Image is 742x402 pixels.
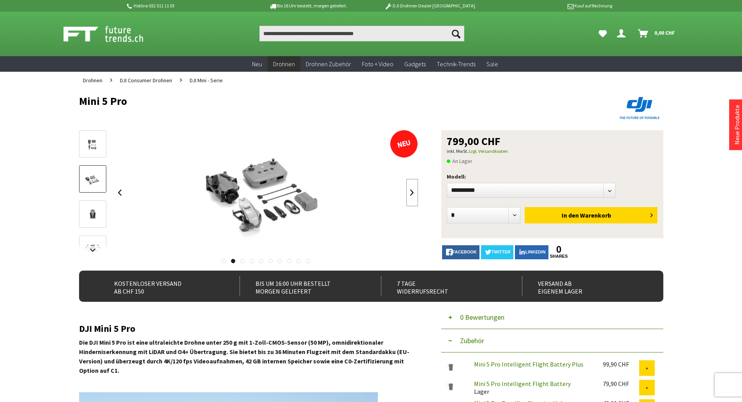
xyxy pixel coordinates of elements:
a: zzgl. Versandkosten [468,148,508,154]
span: Neu [252,60,262,68]
a: Neu [247,56,268,72]
a: Sale [481,56,504,72]
a: Mini 5 Pro Intelligent Flight Battery [474,380,571,388]
span: Sale [486,60,498,68]
span: Drohnen [83,77,102,84]
span: DJI Consumer Drohnen [120,77,172,84]
div: 79,90 CHF [603,380,639,388]
img: Mini 5 Pro Intelligent Flight Battery Plus [441,360,461,373]
div: Lager [468,380,597,395]
a: Gadgets [399,56,431,72]
p: Modell: [447,172,658,181]
span: Warenkorb [580,211,611,219]
a: shares [550,254,568,259]
strong: Die DJI Mini 5 Pro ist eine ultraleichte Drohne unter 250 g mit 1-Zoll-CMOS-Sensor (50 MP), omnid... [79,338,409,374]
div: Bis um 16:00 Uhr bestellt Morgen geliefert [240,276,364,296]
a: Mini 5 Pro Intelligent Flight Battery Plus [474,360,583,368]
span: 799,00 CHF [447,136,501,147]
button: Suchen [448,26,464,41]
span: Gadgets [404,60,426,68]
p: Hotline 032 511 11 03 [126,1,247,11]
p: DJI Drohnen Dealer [GEOGRAPHIC_DATA] [369,1,490,11]
div: 7 Tage Widerrufsrecht [381,276,505,296]
img: Mini 5 Pro Intelligent Flight Battery [441,380,461,393]
span: Drohnen [273,60,295,68]
a: Technik-Trends [431,56,481,72]
a: Drohnen [268,56,300,72]
span: Drohnen Zubehör [306,60,351,68]
a: Dein Konto [614,26,632,41]
a: twitter [481,245,513,259]
input: Produkt, Marke, Kategorie, EAN, Artikelnummer… [259,26,464,41]
span: In den [562,211,579,219]
div: Kostenloser Versand ab CHF 150 [99,276,223,296]
p: Bis 16 Uhr bestellt, morgen geliefert. [247,1,369,11]
span: Technik-Trends [437,60,476,68]
img: Shop Futuretrends - zur Startseite wechseln [63,24,160,44]
a: DJI Consumer Drohnen [116,72,176,89]
h1: Mini 5 Pro [79,95,546,107]
span: Foto + Video [362,60,393,68]
p: inkl. MwSt. [447,147,658,156]
span: 0,00 CHF [654,27,675,39]
a: facebook [442,245,479,259]
a: 0 [550,245,568,254]
div: Versand ab eigenem Lager [522,276,646,296]
p: Kauf auf Rechnung [491,1,612,11]
a: DJI Mini - Serie [186,72,227,89]
a: Foto + Video [356,56,399,72]
a: Drohnen [79,72,106,89]
h2: DJI Mini 5 Pro [79,324,418,334]
span: LinkedIn [525,250,546,254]
span: facebook [453,250,477,254]
img: Vorschau: Mini 5 Pro [81,137,104,152]
a: Neue Produkte [733,105,741,145]
span: twitter [492,250,511,254]
div: 99,90 CHF [603,360,639,368]
span: DJI Mini - Serie [190,77,223,84]
a: LinkedIn [515,245,548,259]
button: 0 Bewertungen [441,306,663,329]
button: Zubehör [441,329,663,352]
button: In den Warenkorb [525,207,657,223]
span: An Lager [447,156,472,166]
img: DJI [617,95,663,121]
a: Meine Favoriten [595,26,611,41]
a: Warenkorb [635,26,679,41]
a: Drohnen Zubehör [300,56,356,72]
